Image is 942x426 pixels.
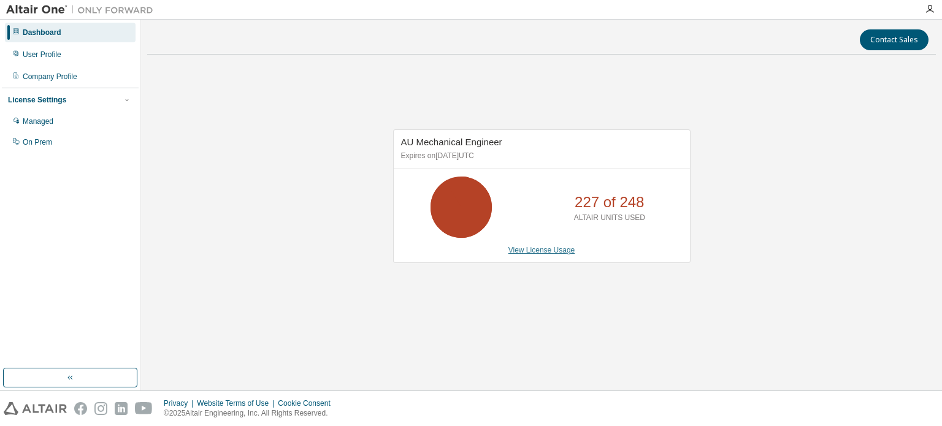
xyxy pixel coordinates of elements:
img: linkedin.svg [115,402,128,415]
span: AU Mechanical Engineer [401,137,502,147]
img: Altair One [6,4,159,16]
p: Expires on [DATE] UTC [401,151,680,161]
button: Contact Sales [860,29,929,50]
div: Website Terms of Use [197,398,278,408]
div: Company Profile [23,72,77,82]
p: ALTAIR UNITS USED [574,213,645,223]
div: License Settings [8,95,66,105]
p: 227 of 248 [575,192,644,213]
a: View License Usage [508,246,575,254]
div: Managed [23,116,53,126]
div: Dashboard [23,28,61,37]
div: Privacy [164,398,197,408]
div: Cookie Consent [278,398,337,408]
p: © 2025 Altair Engineering, Inc. All Rights Reserved. [164,408,338,419]
img: instagram.svg [94,402,107,415]
img: altair_logo.svg [4,402,67,415]
div: User Profile [23,50,61,59]
div: On Prem [23,137,52,147]
img: youtube.svg [135,402,153,415]
img: facebook.svg [74,402,87,415]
